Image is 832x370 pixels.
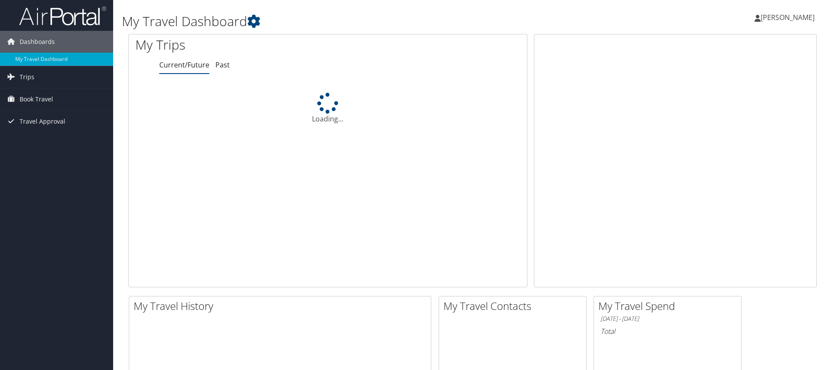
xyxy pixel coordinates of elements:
[129,93,527,124] div: Loading...
[159,60,209,70] a: Current/Future
[761,13,815,22] span: [PERSON_NAME]
[598,299,741,313] h2: My Travel Spend
[20,66,34,88] span: Trips
[19,6,106,26] img: airportal-logo.png
[20,88,53,110] span: Book Travel
[122,12,590,30] h1: My Travel Dashboard
[601,315,735,323] h6: [DATE] - [DATE]
[134,299,431,313] h2: My Travel History
[443,299,586,313] h2: My Travel Contacts
[135,36,355,54] h1: My Trips
[601,326,735,336] h6: Total
[20,111,65,132] span: Travel Approval
[755,4,823,30] a: [PERSON_NAME]
[215,60,230,70] a: Past
[20,31,55,53] span: Dashboards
